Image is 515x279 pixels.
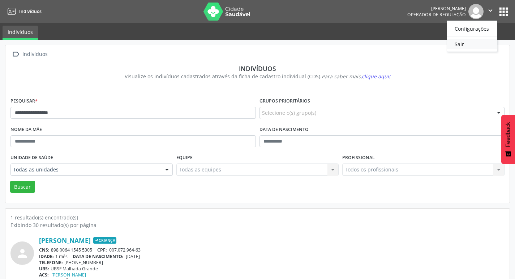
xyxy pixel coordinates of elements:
[10,152,53,164] label: Unidade de saúde
[93,237,116,244] span: Criança
[39,253,505,260] div: 1 mês
[109,247,141,253] span: 007.072.964-63
[497,5,510,18] button: apps
[259,96,310,107] label: Grupos prioritários
[262,109,316,117] span: Selecione o(s) grupo(s)
[407,5,466,12] div: [PERSON_NAME]
[39,260,505,266] div: [PHONE_NUMBER]
[73,253,124,260] span: DATA DE NASCIMENTO:
[39,260,63,266] span: TELEFONE:
[16,247,29,260] i: person
[501,115,515,164] button: Feedback - Mostrar pesquisa
[97,247,107,253] span: CPF:
[39,253,54,260] span: IDADE:
[13,166,158,173] span: Todas as unidades
[39,236,91,244] a: [PERSON_NAME]
[10,214,505,221] div: 1 resultado(s) encontrado(s)
[447,21,497,52] ul: 
[21,49,49,60] div: Indivíduos
[39,247,50,253] span: CNS:
[342,152,375,164] label: Profissional
[51,272,86,278] a: [PERSON_NAME]
[407,12,466,18] span: Operador de regulação
[259,124,309,135] label: Data de nascimento
[10,49,49,60] a:  Indivíduos
[484,4,497,19] button: 
[10,49,21,60] i: 
[447,39,497,49] a: Sair
[126,253,140,260] span: [DATE]
[5,5,42,17] a: Indivíduos
[39,266,49,272] span: UBS:
[447,23,497,34] a: Configurações
[176,152,193,164] label: Equipe
[39,247,505,253] div: 898 0064 1545 5305
[468,4,484,19] img: img
[10,124,42,135] label: Nome da mãe
[10,221,505,229] div: Exibindo 30 resultado(s) por página
[505,122,511,147] span: Feedback
[10,181,35,193] button: Buscar
[16,65,499,73] div: Indivíduos
[19,8,42,14] span: Indivíduos
[39,266,505,272] div: UBSF Malhada Grande
[486,6,494,14] i: 
[3,26,38,40] a: Indivíduos
[362,73,390,80] span: clique aqui!
[10,96,38,107] label: Pesquisar
[39,272,49,278] span: ACS:
[16,73,499,80] div: Visualize os indivíduos cadastrados através da ficha de cadastro individual (CDS).
[322,73,390,80] i: Para saber mais,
